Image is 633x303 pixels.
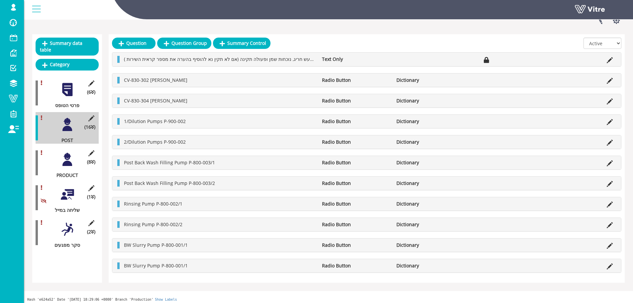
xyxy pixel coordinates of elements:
[124,262,188,269] span: BW Slurry Pump P-800-001/1
[319,77,393,83] li: Radio Button
[393,180,468,187] li: Dictionary
[36,102,94,109] div: פרטי הטופס
[124,118,186,124] span: 1/Dilution Pumps P-900-002
[124,77,187,83] span: CV-830-302 [PERSON_NAME]
[87,228,95,235] span: (2 )
[124,242,188,248] span: BW Slurry Pump P-800-001/1
[393,139,468,145] li: Dictionary
[393,77,468,83] li: Dictionary
[319,159,393,166] li: Radio Button
[124,180,215,186] span: Post Back Wash Filling Pump P-800-003/2
[155,298,177,301] a: Show Labels
[36,59,99,70] a: Category
[36,137,94,144] div: POST
[87,194,95,200] span: (1 )
[393,159,468,166] li: Dictionary
[124,201,182,207] span: Rinsing Pump P-800-002/1
[213,38,270,49] a: Summary Control
[393,201,468,207] li: Dictionary
[319,180,393,187] li: Radio Button
[319,201,393,207] li: Radio Button
[319,242,393,248] li: Radio Button
[36,242,94,248] div: סקר מפגעים
[84,124,95,130] span: (16 )
[319,262,393,269] li: Radio Button
[393,262,468,269] li: Dictionary
[393,221,468,228] li: Dictionary
[27,298,153,301] span: Hash 'e624a52' Date '[DATE] 18:29:06 +0000' Branch 'Production'
[36,207,94,214] div: שליחה במייל
[124,139,186,145] span: 2/Dilution Pumps P-900-002
[124,56,367,62] span: בדוק תקינות כללית, נזילות ורעש חריג, נוכחות שמן ופעולה תקינה (אם לא תקין נא להוסיף בהערה את מספר ...
[319,221,393,228] li: Radio Button
[87,159,95,165] span: (8 )
[319,139,393,145] li: Radio Button
[124,159,215,166] span: Post Back Wash Filling Pump P-800-003/1
[112,38,156,49] a: Question
[319,118,393,125] li: Radio Button
[319,97,393,104] li: Radio Button
[319,56,393,63] li: Text Only
[124,221,182,227] span: Rinsing Pump P-800-002/2
[393,97,468,104] li: Dictionary
[393,242,468,248] li: Dictionary
[393,118,468,125] li: Dictionary
[124,97,187,104] span: CV-830-304 [PERSON_NAME]
[157,38,211,49] a: Question Group
[36,172,94,179] div: PRODUCT
[87,89,95,95] span: (6 )
[36,38,99,56] a: Summary data table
